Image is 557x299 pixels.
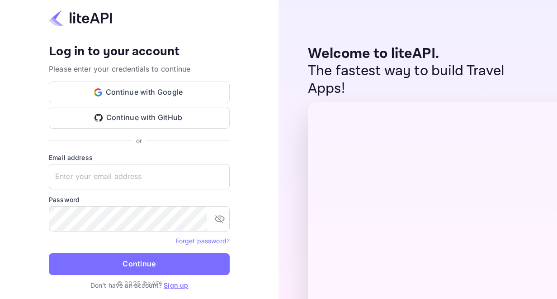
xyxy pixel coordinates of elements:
[49,63,230,74] p: Please enter your credentials to continue
[49,253,230,275] button: Continue
[49,9,112,27] img: liteapi
[308,63,539,97] p: The fastest way to build Travel Apps!
[49,164,230,189] input: Enter your email address
[49,44,230,60] h4: Log in to your account
[308,45,539,63] p: Welcome to liteAPI.
[49,82,230,103] button: Continue with Google
[136,136,142,145] p: or
[176,236,230,245] a: Forget password?
[211,210,229,228] button: toggle password visibility
[49,280,230,290] p: Don't have an account?
[176,237,230,245] a: Forget password?
[117,279,162,288] p: © 2025 liteAPI
[49,195,230,204] label: Password
[164,281,188,289] a: Sign up
[49,153,230,162] label: Email address
[49,107,230,129] button: Continue with GitHub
